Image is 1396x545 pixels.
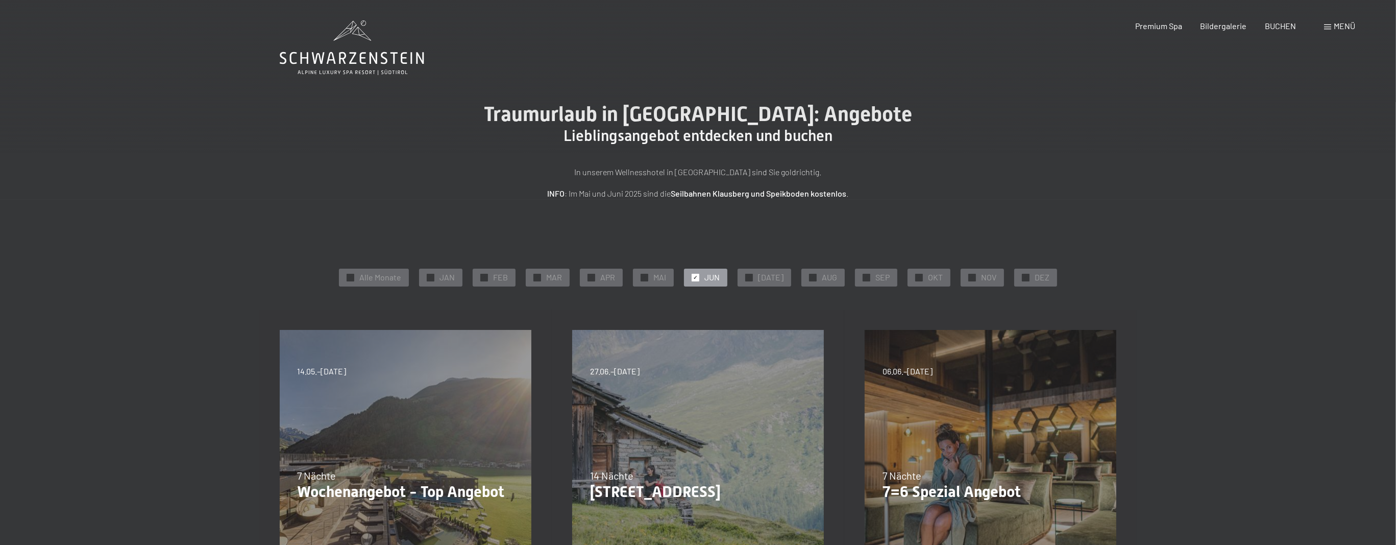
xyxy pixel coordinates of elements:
[429,274,433,281] span: ✓
[298,366,347,377] span: 14.05.–[DATE]
[758,272,783,283] span: [DATE]
[590,469,633,482] span: 14 Nächte
[493,272,508,283] span: FEB
[590,483,806,501] p: [STREET_ADDRESS]
[439,272,455,283] span: JAN
[443,187,953,200] p: : Im Mai und Juni 2025 sind die .
[359,272,401,283] span: Alle Monate
[590,274,594,281] span: ✓
[590,366,640,377] span: 27.06.–[DATE]
[981,272,996,283] span: NOV
[546,272,562,283] span: MAR
[883,366,933,377] span: 06.06.–[DATE]
[482,274,486,281] span: ✓
[865,274,869,281] span: ✓
[694,274,698,281] span: ✓
[547,188,565,198] strong: INFO
[1265,21,1296,31] a: BUCHEN
[1135,21,1182,31] a: Premium Spa
[875,272,890,283] span: SEP
[443,165,953,179] p: In unserem Wellnesshotel in [GEOGRAPHIC_DATA] sind Sie goldrichtig.
[747,274,751,281] span: ✓
[883,469,921,482] span: 7 Nächte
[1035,272,1049,283] span: DEZ
[564,127,832,145] span: Lieblingsangebot entdecken und buchen
[1024,274,1028,281] span: ✓
[671,188,846,198] strong: Seilbahnen Klausberg und Speikboden kostenlos
[883,483,1098,501] p: 7=6 Spezial Angebot
[600,272,615,283] span: APR
[928,272,943,283] span: OKT
[535,274,540,281] span: ✓
[653,272,666,283] span: MAI
[484,102,912,126] span: Traumurlaub in [GEOGRAPHIC_DATA]: Angebote
[1334,21,1355,31] span: Menü
[811,274,815,281] span: ✓
[1201,21,1247,31] a: Bildergalerie
[298,483,513,501] p: Wochenangebot - Top Angebot
[970,274,974,281] span: ✓
[349,274,353,281] span: ✓
[704,272,720,283] span: JUN
[643,274,647,281] span: ✓
[917,274,921,281] span: ✓
[298,469,336,482] span: 7 Nächte
[822,272,837,283] span: AUG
